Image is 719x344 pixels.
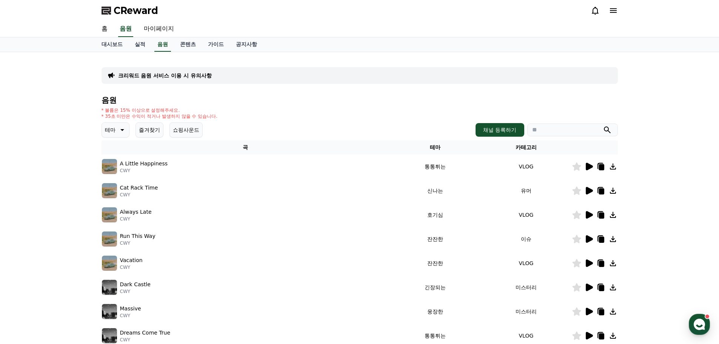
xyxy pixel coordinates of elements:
[102,113,218,119] p: * 35초 미만은 수익이 적거나 발생하지 않을 수 있습니다.
[102,183,117,198] img: music
[154,37,171,52] a: 음원
[120,168,168,174] p: CWY
[138,21,180,37] a: 마이페이지
[97,239,145,258] a: 설정
[480,203,571,227] td: VLOG
[102,140,390,154] th: 곡
[50,239,97,258] a: 대화
[120,313,141,319] p: CWY
[2,239,50,258] a: 홈
[102,107,218,113] p: * 볼륨은 15% 이상으로 설정해주세요.
[120,329,171,337] p: Dreams Come True
[390,227,480,251] td: 잔잔한
[102,5,158,17] a: CReward
[174,37,202,52] a: 콘텐츠
[102,207,117,222] img: music
[120,192,158,198] p: CWY
[120,232,156,240] p: Run This Way
[120,264,143,270] p: CWY
[102,256,117,271] img: music
[390,154,480,179] td: 통통튀는
[24,251,28,257] span: 홈
[390,251,480,275] td: 잔잔한
[480,154,571,179] td: VLOG
[480,179,571,203] td: 유머
[476,123,524,137] button: 채널 등록하기
[120,240,156,246] p: CWY
[480,140,571,154] th: 카테고리
[480,275,571,299] td: 미스터리
[390,140,480,154] th: 테마
[118,21,133,37] a: 음원
[120,256,143,264] p: Vacation
[169,122,203,137] button: 쇼핑사운드
[102,159,117,174] img: music
[390,179,480,203] td: 신나는
[105,125,115,135] p: 테마
[69,251,78,257] span: 대화
[102,280,117,295] img: music
[118,72,212,79] a: 크리워드 음원 서비스 이용 시 유의사항
[102,304,117,319] img: music
[390,203,480,227] td: 호기심
[230,37,263,52] a: 공지사항
[390,299,480,324] td: 웅장한
[480,251,571,275] td: VLOG
[102,122,129,137] button: 테마
[120,337,171,343] p: CWY
[120,305,141,313] p: Massive
[114,5,158,17] span: CReward
[135,122,163,137] button: 즐겨찾기
[129,37,151,52] a: 실적
[120,216,152,222] p: CWY
[120,160,168,168] p: A Little Happiness
[480,227,571,251] td: 이슈
[120,184,158,192] p: Cat Rack Time
[390,275,480,299] td: 긴장되는
[117,251,126,257] span: 설정
[95,37,129,52] a: 대시보드
[102,328,117,343] img: music
[120,288,151,295] p: CWY
[102,231,117,247] img: music
[480,299,571,324] td: 미스터리
[102,96,618,104] h4: 음원
[202,37,230,52] a: 가이드
[95,21,114,37] a: 홈
[120,281,151,288] p: Dark Castle
[120,208,152,216] p: Always Late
